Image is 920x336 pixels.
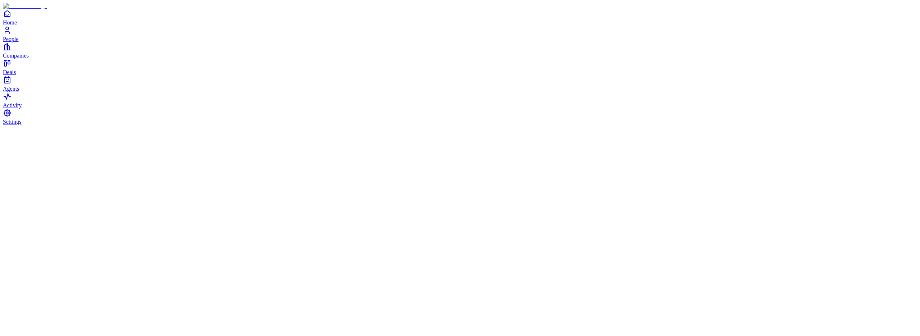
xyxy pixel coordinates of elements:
span: Companies [3,53,29,59]
a: People [3,26,917,42]
a: Agents [3,76,917,92]
a: Home [3,9,917,26]
a: Settings [3,109,917,125]
span: Activity [3,102,22,108]
span: Settings [3,119,22,125]
span: Home [3,19,17,26]
a: Deals [3,59,917,75]
span: Agents [3,86,19,92]
img: Item Brain Logo [3,3,47,9]
a: Companies [3,42,917,59]
a: Activity [3,92,917,108]
span: Deals [3,69,16,75]
span: People [3,36,19,42]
